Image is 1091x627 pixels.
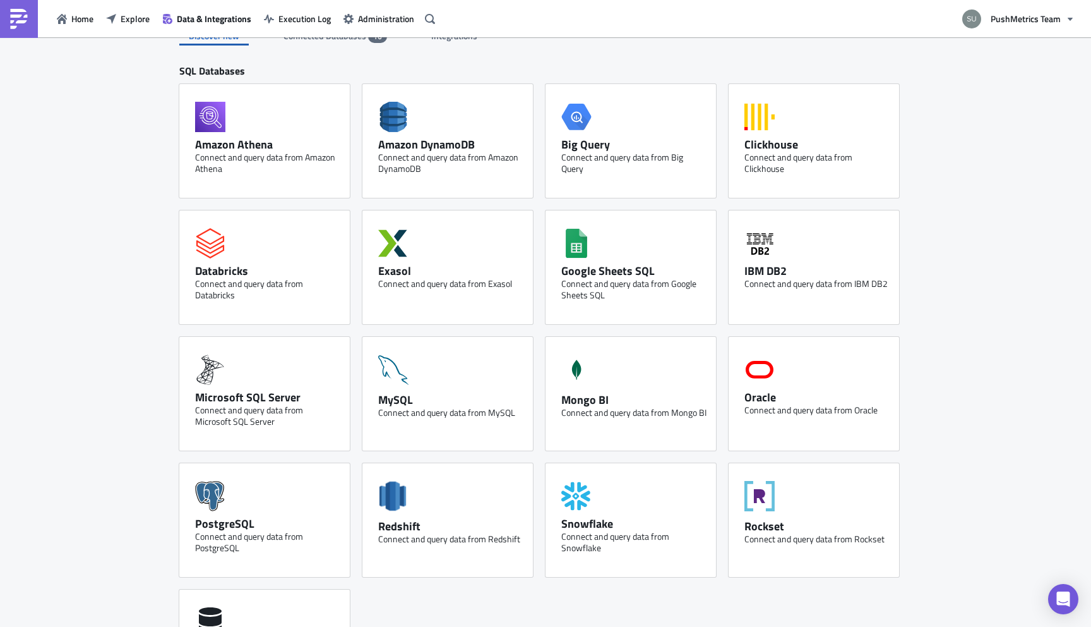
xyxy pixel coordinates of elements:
div: Connect and query data from PostgreSQL [195,531,340,554]
button: Home [51,9,100,28]
img: Avatar [961,8,982,30]
div: Exasol [378,264,523,278]
div: Google Sheets SQL [561,264,706,278]
div: Redshift [378,519,523,533]
span: Execution Log [278,12,331,25]
div: Connect and query data from Microsoft SQL Server [195,405,340,427]
button: Data & Integrations [156,9,258,28]
div: Connect and query data from Rockset [744,533,890,545]
div: Connect and query data from Oracle [744,405,890,416]
div: Connect and query data from IBM DB2 [744,278,890,289]
div: Connect and query data from Mongo BI [561,407,706,418]
div: Oracle [744,390,890,405]
div: MySQL [378,393,523,407]
div: IBM DB2 [744,264,890,278]
div: Connect and query data from Clickhouse [744,152,890,174]
button: Execution Log [258,9,337,28]
div: Connect and query data from Big Query [561,152,706,174]
span: Explore [121,12,150,25]
div: Rockset [744,519,890,533]
div: Connect and query data from Redshift [378,533,523,545]
div: Snowflake [561,516,706,531]
button: Administration [337,9,420,28]
div: Mongo BI [561,393,706,407]
div: Connect and query data from Snowflake [561,531,706,554]
span: Administration [358,12,414,25]
div: Amazon Athena [195,137,340,152]
div: Big Query [561,137,706,152]
div: Open Intercom Messenger [1048,584,1078,614]
div: Clickhouse [744,137,890,152]
div: Microsoft SQL Server [195,390,340,405]
button: PushMetrics Team [955,5,1082,33]
div: Amazon DynamoDB [378,137,523,152]
span: PushMetrics Team [991,12,1061,25]
div: Connect and query data from Databricks [195,278,340,301]
button: Explore [100,9,156,28]
div: Connect and query data from Amazon Athena [195,152,340,174]
svg: IBM DB2 [744,228,775,259]
img: PushMetrics [9,9,29,29]
div: PostgreSQL [195,516,340,531]
div: Databricks [195,264,340,278]
div: Connect and query data from Google Sheets SQL [561,278,706,301]
div: Connect and query data from Amazon DynamoDB [378,152,523,174]
div: Connect and query data from Exasol [378,278,523,289]
span: Data & Integrations [177,12,251,25]
span: Home [71,12,93,25]
div: Connect and query data from MySQL [378,407,523,418]
div: SQL Databases [179,64,912,84]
